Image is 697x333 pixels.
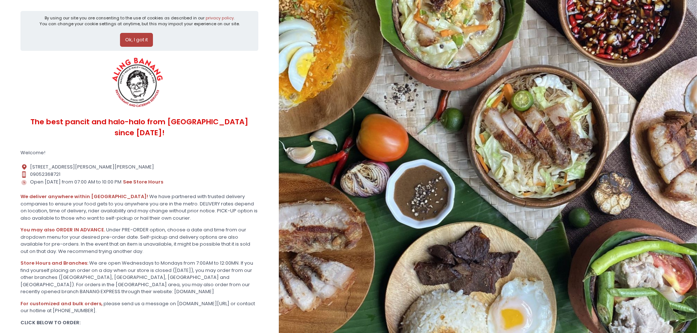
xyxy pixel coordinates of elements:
[20,226,105,233] b: You may also ORDER IN ADVANCE.
[20,260,258,295] div: We are open Wednesdays to Mondays from 7:00AM to 12:00MN. If you find yourself placing an order o...
[20,171,258,178] div: 09052368721
[20,300,102,307] b: For customized and bulk orders,
[20,300,258,314] div: please send us a message on [DOMAIN_NAME][URL] or contact our hotline at [PHONE_NUMBER].
[20,319,258,326] div: CLICK BELOW TO ORDER:
[20,260,88,266] b: Store Hours and Branches:
[20,178,258,186] div: Open [DATE] from 07:00 AM to 10:00 PM
[20,193,148,200] b: We deliver anywhere within [GEOGRAPHIC_DATA]!
[108,56,169,110] img: ALING BANANG
[20,193,258,222] div: We have partnered with trusted delivery companies to ensure your food gets to you anywhere you ar...
[20,110,258,144] div: The best pancit and halo-halo from [GEOGRAPHIC_DATA] since [DATE]!
[206,15,235,21] a: privacy policy.
[20,149,258,156] div: Welcome!
[20,226,258,255] div: Under PRE-ORDER option, choose a date and time from our dropdown menu for your desired pre-order ...
[123,178,164,186] button: see store hours
[120,33,153,47] button: Ok, I got it
[40,15,240,27] div: By using our site you are consenting to the use of cookies as described in our You can change you...
[20,163,258,171] div: [STREET_ADDRESS][PERSON_NAME][PERSON_NAME]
